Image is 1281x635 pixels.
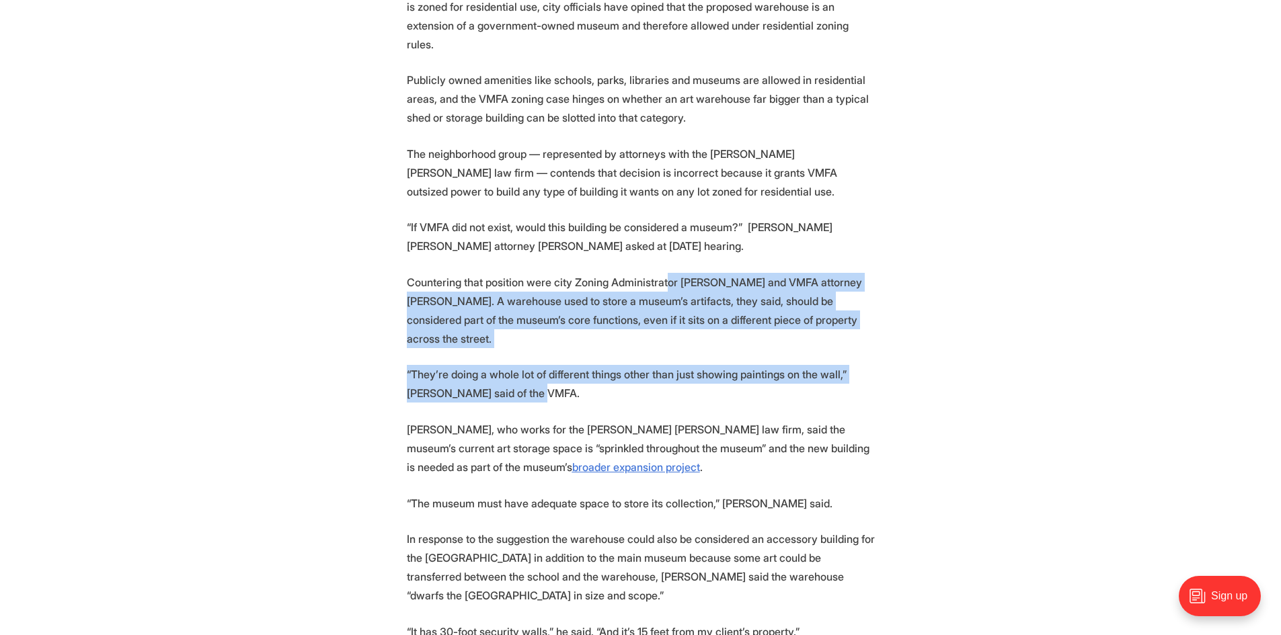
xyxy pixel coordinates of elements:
p: Countering that position were city Zoning Administrator [PERSON_NAME] and VMFA attorney [PERSON_N... [407,273,875,348]
iframe: portal-trigger [1167,569,1281,635]
p: “If VMFA did not exist, would this building be considered a museum?” [PERSON_NAME] [PERSON_NAME] ... [407,218,875,255]
p: “The museum must have adequate space to store its collection,” [PERSON_NAME] said. [407,494,875,513]
p: In response to the suggestion the warehouse could also be considered an accessory building for th... [407,530,875,605]
p: [PERSON_NAME], who works for the [PERSON_NAME] [PERSON_NAME] law firm, said the museum’s current ... [407,420,875,476]
p: Publicly owned amenities like schools, parks, libraries and museums are allowed in residential ar... [407,71,875,127]
p: “They’re doing a whole lot of different things other than just showing paintings on the wall,” [P... [407,365,875,403]
p: The neighborhood group — represented by attorneys with the [PERSON_NAME] [PERSON_NAME] law firm —... [407,144,875,201]
a: broader expansion project [572,460,700,474]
